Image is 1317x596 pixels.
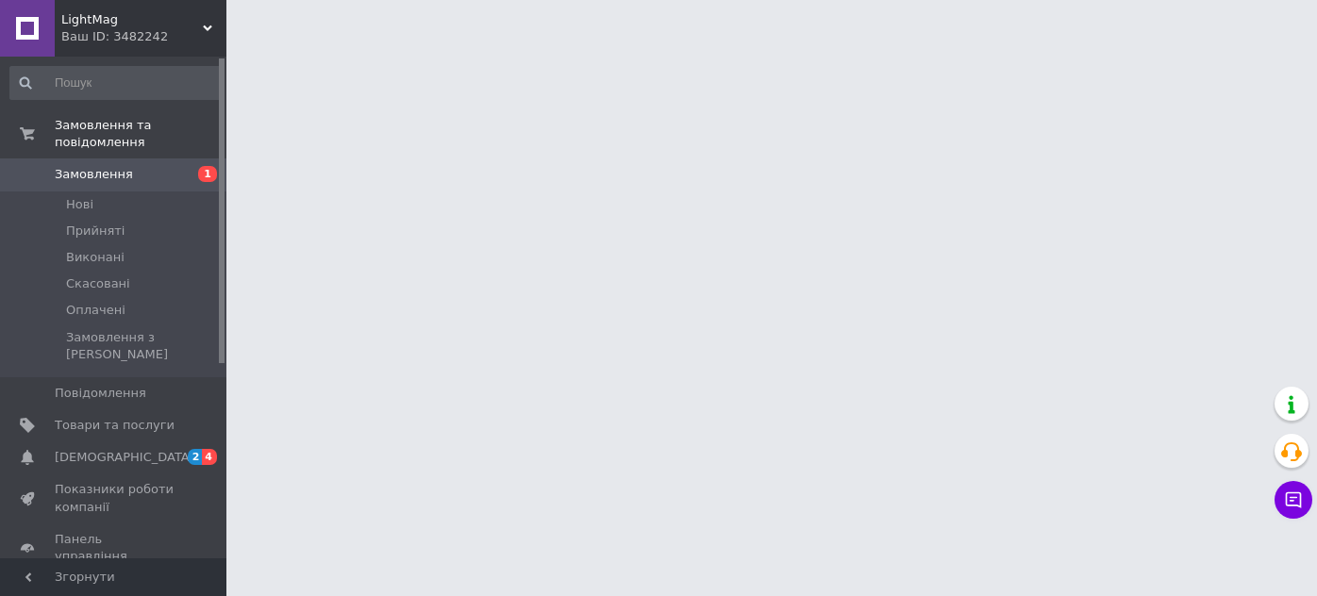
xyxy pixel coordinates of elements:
[188,449,203,465] span: 2
[66,275,130,292] span: Скасовані
[198,166,217,182] span: 1
[55,385,146,402] span: Повідомлення
[61,28,226,45] div: Ваш ID: 3482242
[55,417,175,434] span: Товари та послуги
[55,449,194,466] span: [DEMOGRAPHIC_DATA]
[55,481,175,515] span: Показники роботи компанії
[66,196,93,213] span: Нові
[1275,481,1312,519] button: Чат з покупцем
[66,249,125,266] span: Виконані
[66,223,125,240] span: Прийняті
[66,329,221,363] span: Замовлення з [PERSON_NAME]
[202,449,217,465] span: 4
[55,531,175,565] span: Панель управління
[9,66,223,100] input: Пошук
[61,11,203,28] span: LightMag
[55,117,226,151] span: Замовлення та повідомлення
[66,302,125,319] span: Оплачені
[55,166,133,183] span: Замовлення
